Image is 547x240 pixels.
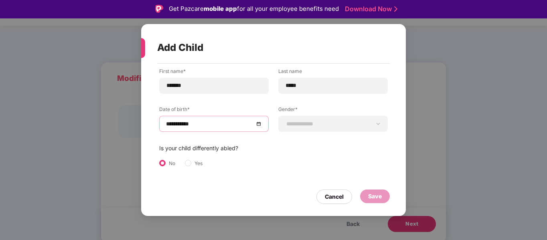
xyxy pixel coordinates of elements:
[204,5,237,12] strong: mobile app
[194,160,203,169] label: Yes
[169,4,339,14] div: Get Pazcare for all your employee benefits need
[169,160,175,169] label: No
[159,106,269,116] label: Date of birth*
[159,144,238,153] label: Is your child differently abled?
[345,5,395,13] a: Download Now
[325,192,344,201] div: Cancel
[368,192,382,201] div: Save
[278,68,388,78] label: Last name
[157,32,371,63] div: Add Child
[159,68,269,78] label: First name*
[278,106,388,116] label: Gender*
[394,5,397,13] img: Stroke
[155,5,163,13] img: Logo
